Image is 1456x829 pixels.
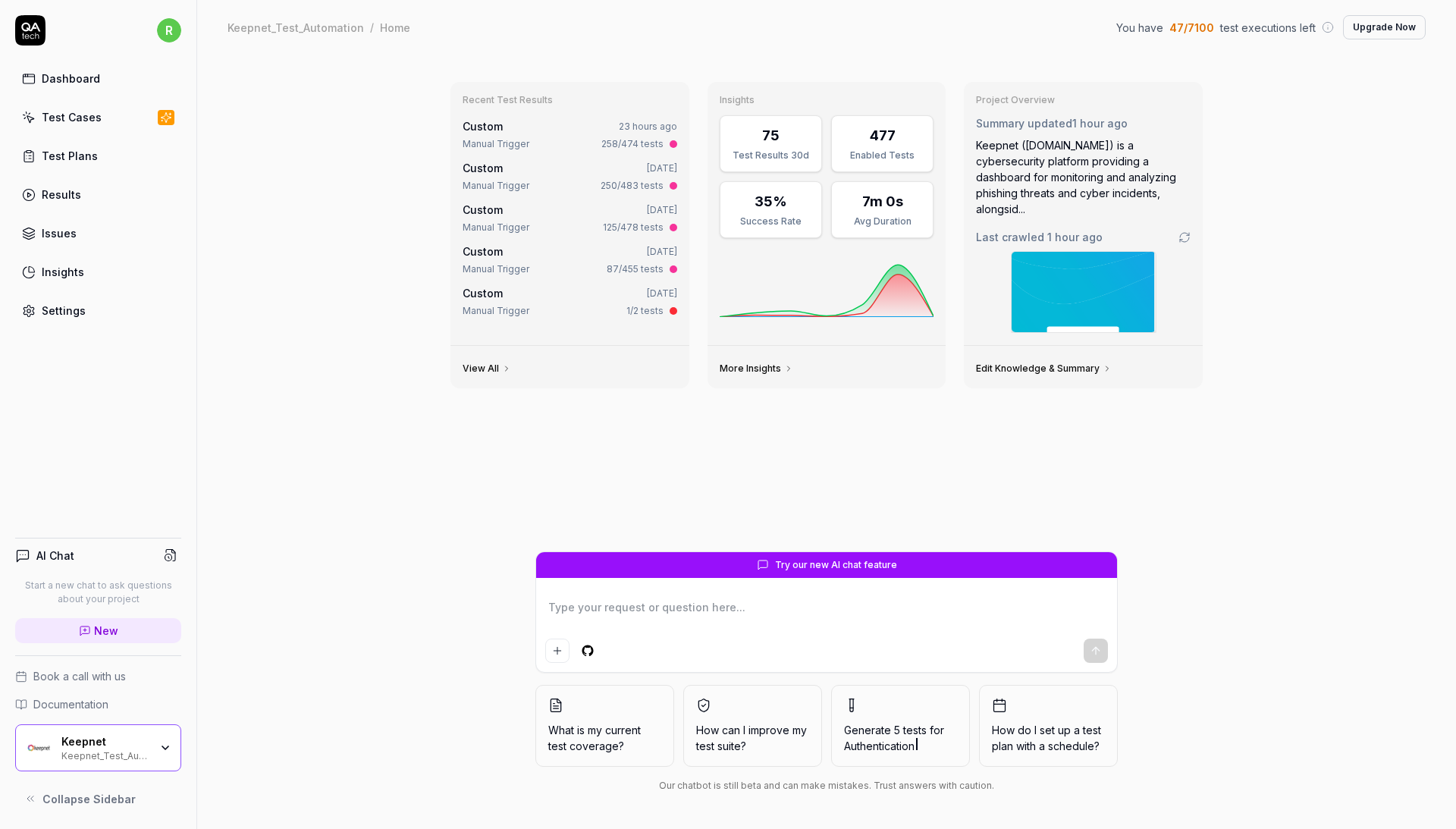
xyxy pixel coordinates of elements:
[42,264,84,280] div: Insights
[460,199,680,237] a: Custom[DATE]Manual Trigger125/478 tests
[15,102,181,132] a: Test Cases
[61,735,149,749] div: Keepnet
[15,668,181,684] a: Book a call with us
[370,20,374,35] div: /
[25,734,52,761] img: Keepnet Logo
[696,722,809,754] span: How can I improve my test suite?
[730,215,812,228] div: Success Rate
[94,623,118,639] span: New
[841,215,924,228] div: Avg Duration
[831,685,970,767] button: Generate 5 tests forAuthentication
[619,121,677,132] time: 23 hours ago
[762,125,780,146] div: 75
[42,303,86,319] div: Settings
[1343,15,1426,39] button: Upgrade Now
[463,120,503,133] span: Custom
[976,137,1191,217] div: Keepnet ([DOMAIN_NAME]) is a cybersecurity platform providing a dashboard for monitoring and anal...
[33,696,108,712] span: Documentation
[992,722,1105,754] span: How do I set up a test plan with a schedule?
[460,115,680,154] a: Custom23 hours agoManual Trigger258/474 tests
[36,548,74,564] h4: AI Chat
[463,179,529,193] div: Manual Trigger
[42,109,102,125] div: Test Cases
[15,180,181,209] a: Results
[647,162,677,174] time: [DATE]
[463,137,529,151] div: Manual Trigger
[15,218,181,248] a: Issues
[844,740,915,752] span: Authentication
[775,558,897,572] span: Try our new AI chat feature
[33,668,126,684] span: Book a call with us
[42,71,100,86] div: Dashboard
[42,225,77,241] div: Issues
[870,125,896,146] div: 477
[626,304,664,318] div: 1/2 tests
[601,137,664,151] div: 258/474 tests
[15,783,181,814] button: Collapse Sidebar
[463,304,529,318] div: Manual Trigger
[460,282,680,321] a: Custom[DATE]Manual Trigger1/2 tests
[15,257,181,287] a: Insights
[15,579,181,606] p: Start a new chat to ask questions about your project
[42,791,136,807] span: Collapse Sidebar
[61,749,149,761] div: Keepnet_Test_Automation
[976,94,1191,106] h3: Project Overview
[380,20,410,35] div: Home
[460,157,680,196] a: Custom[DATE]Manual Trigger250/483 tests
[15,141,181,171] a: Test Plans
[535,685,674,767] button: What is my current test coverage?
[463,245,503,258] span: Custom
[1047,231,1103,243] time: 1 hour ago
[1169,20,1214,36] span: 47 / 7100
[157,18,181,42] span: r
[979,685,1118,767] button: How do I set up a test plan with a schedule?
[157,15,181,46] button: r
[720,363,793,375] a: More Insights
[841,149,924,162] div: Enabled Tests
[683,685,822,767] button: How can I improve my test suite?
[647,287,677,299] time: [DATE]
[545,639,570,663] button: Add attachment
[463,262,529,276] div: Manual Trigger
[603,221,664,234] div: 125/478 tests
[601,179,664,193] div: 250/483 tests
[976,229,1103,245] span: Last crawled
[607,262,664,276] div: 87/455 tests
[862,191,903,212] div: 7m 0s
[15,696,181,712] a: Documentation
[976,363,1112,375] a: Edit Knowledge & Summary
[730,149,812,162] div: Test Results 30d
[647,204,677,215] time: [DATE]
[1220,20,1316,36] span: test executions left
[1012,252,1156,332] img: Screenshot
[463,221,529,234] div: Manual Trigger
[976,117,1072,130] span: Summary updated
[647,246,677,257] time: [DATE]
[548,722,661,754] span: What is my current test coverage?
[463,94,677,106] h3: Recent Test Results
[463,363,511,375] a: View All
[15,296,181,325] a: Settings
[1178,231,1191,243] a: Go to crawling settings
[844,722,957,754] span: Generate 5 tests for
[1116,20,1163,36] span: You have
[755,191,787,212] div: 35%
[15,618,181,643] a: New
[15,724,181,771] button: Keepnet LogoKeepnetKeepnet_Test_Automation
[535,779,1118,793] div: Our chatbot is still beta and can make mistakes. Trust answers with caution.
[460,240,680,279] a: Custom[DATE]Manual Trigger87/455 tests
[463,162,503,174] span: Custom
[1072,117,1128,130] time: 1 hour ago
[463,203,503,216] span: Custom
[463,287,503,300] span: Custom
[227,20,364,35] div: Keepnet_Test_Automation
[42,187,81,203] div: Results
[15,64,181,93] a: Dashboard
[42,148,98,164] div: Test Plans
[720,94,934,106] h3: Insights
